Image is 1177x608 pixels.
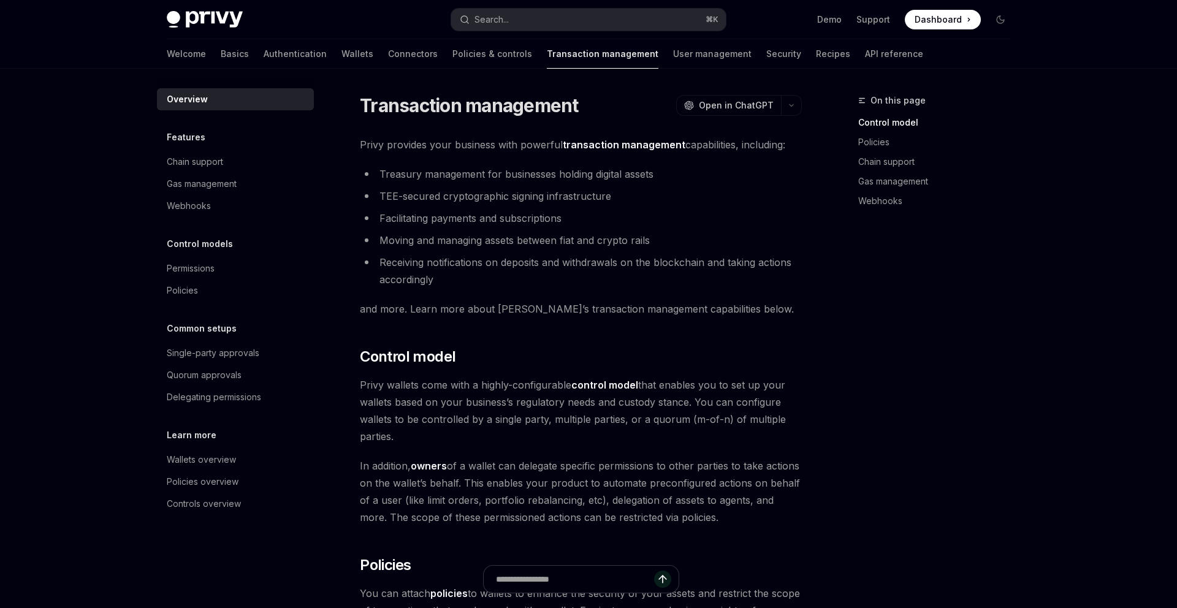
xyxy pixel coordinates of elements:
[388,39,438,69] a: Connectors
[858,113,1020,132] a: Control model
[167,154,223,169] div: Chain support
[858,172,1020,191] a: Gas management
[547,39,658,69] a: Transaction management
[411,460,447,473] a: owners
[817,13,842,26] a: Demo
[706,15,718,25] span: ⌘ K
[858,191,1020,211] a: Webhooks
[360,254,802,288] li: Receiving notifications on deposits and withdrawals on the blockchain and taking actions accordingly
[905,10,981,29] a: Dashboard
[167,428,216,443] h5: Learn more
[167,177,237,191] div: Gas management
[157,449,314,471] a: Wallets overview
[157,342,314,364] a: Single-party approvals
[167,237,233,251] h5: Control models
[676,95,781,116] button: Open in ChatGPT
[360,136,802,153] span: Privy provides your business with powerful capabilities, including:
[360,188,802,205] li: TEE-secured cryptographic signing infrastructure
[360,555,411,575] span: Policies
[157,173,314,195] a: Gas management
[766,39,801,69] a: Security
[341,39,373,69] a: Wallets
[816,39,850,69] a: Recipes
[157,195,314,217] a: Webhooks
[870,93,926,108] span: On this page
[496,566,654,593] input: Ask a question...
[673,39,752,69] a: User management
[856,13,890,26] a: Support
[474,12,509,27] div: Search...
[360,165,802,183] li: Treasury management for businesses holding digital assets
[167,11,243,28] img: dark logo
[157,364,314,386] a: Quorum approvals
[991,10,1010,29] button: Toggle dark mode
[167,496,241,511] div: Controls overview
[167,261,215,276] div: Permissions
[571,379,638,392] a: control model
[167,452,236,467] div: Wallets overview
[264,39,327,69] a: Authentication
[157,386,314,408] a: Delegating permissions
[167,283,198,298] div: Policies
[858,132,1020,152] a: Policies
[157,88,314,110] a: Overview
[157,493,314,515] a: Controls overview
[360,94,579,116] h1: Transaction management
[571,379,638,391] strong: control model
[167,368,242,382] div: Quorum approvals
[167,321,237,336] h5: Common setups
[360,210,802,227] li: Facilitating payments and subscriptions
[167,346,259,360] div: Single-party approvals
[563,139,685,151] strong: transaction management
[167,130,205,145] h5: Features
[221,39,249,69] a: Basics
[167,474,238,489] div: Policies overview
[167,39,206,69] a: Welcome
[451,9,726,31] button: Open search
[167,92,208,107] div: Overview
[360,376,802,445] span: Privy wallets come with a highly-configurable that enables you to set up your wallets based on yo...
[858,152,1020,172] a: Chain support
[452,39,532,69] a: Policies & controls
[699,99,774,112] span: Open in ChatGPT
[360,232,802,249] li: Moving and managing assets between fiat and crypto rails
[167,199,211,213] div: Webhooks
[157,151,314,173] a: Chain support
[360,300,802,317] span: and more. Learn more about [PERSON_NAME]’s transaction management capabilities below.
[915,13,962,26] span: Dashboard
[654,571,671,588] button: Send message
[157,257,314,279] a: Permissions
[157,471,314,493] a: Policies overview
[865,39,923,69] a: API reference
[360,347,455,367] span: Control model
[360,457,802,526] span: In addition, of a wallet can delegate specific permissions to other parties to take actions on th...
[157,279,314,302] a: Policies
[167,390,261,405] div: Delegating permissions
